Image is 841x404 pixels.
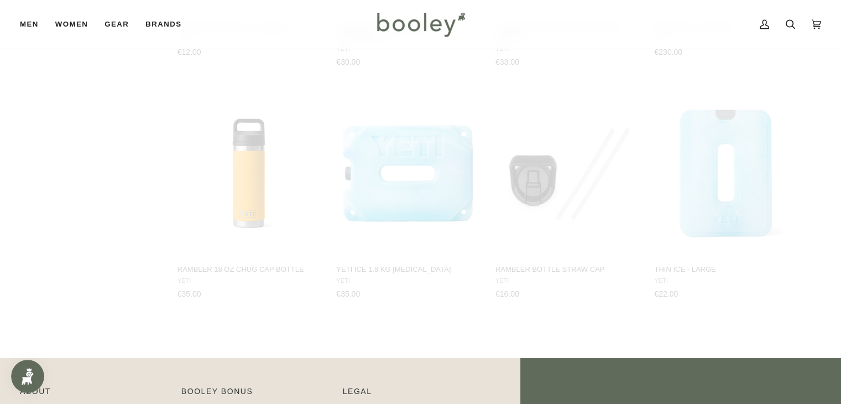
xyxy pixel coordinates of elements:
p: Pipeline_Footer Sub [343,386,493,403]
p: Pipeline_Footer Main [20,386,170,403]
span: Women [55,19,88,30]
img: Booley [372,8,469,40]
span: Brands [145,19,181,30]
iframe: Button to open loyalty program pop-up [11,360,44,393]
span: Men [20,19,39,30]
span: Gear [105,19,129,30]
p: Booley Bonus [181,386,332,403]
